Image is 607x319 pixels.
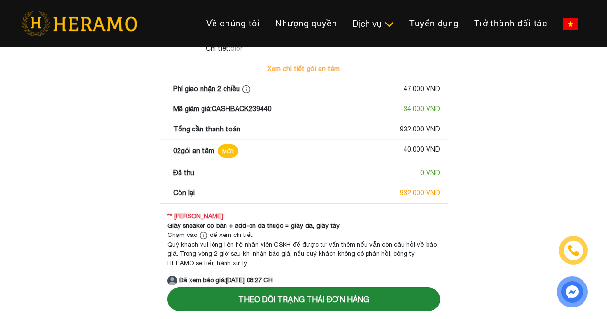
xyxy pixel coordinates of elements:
[466,13,555,34] a: Trở thành đối tác
[420,168,440,178] div: 0 VND
[242,85,250,93] img: info
[559,236,588,265] a: phone-icon
[404,84,440,94] div: 47.000 VND
[401,104,440,114] div: - 34.000 VND
[384,20,394,29] img: subToggleIcon
[167,230,440,240] div: Chạm vào để xem chi tiết.
[167,222,340,229] strong: Giày sneaker cơ bản + add-on da thuộc = giày da, giày tây
[167,213,225,220] strong: ** [PERSON_NAME]:
[200,232,207,239] img: info
[173,168,194,178] div: Đã thu
[206,45,230,52] span: Chi tiết:
[167,276,177,285] img: account
[173,144,238,158] div: 02 gói an tâm
[402,13,466,34] a: Tuyển dụng
[230,45,243,52] span: dior
[199,13,268,34] a: Về chúng tôi
[173,104,272,114] div: Mã giảm giá: CASHBACK239440
[218,144,238,158] button: Mới
[353,17,394,30] div: Dịch vụ
[563,18,578,30] img: vn-flag.png
[400,188,440,198] div: 932.000 VND
[404,144,440,158] div: 40.000 VND
[173,124,240,134] div: Tổng cần thanh toán
[566,244,580,258] img: phone-icon
[21,11,137,36] img: heramo-logo.png
[173,188,195,198] div: Còn lại
[179,276,273,284] strong: Đã xem báo giá: [DATE] 08:27 CH
[167,287,440,311] button: Theo dõi trạng thái đơn hàng
[400,124,440,134] div: 932.000 VND
[160,59,448,79] button: Xem chi tiết gói an tâm
[173,84,252,94] div: Phí giao nhận 2 chiều
[167,240,440,268] div: Quý khách vui lòng liên hệ nhân viên CSKH để được tư vấn thêm nếu vẫn còn câu hỏi về báo giá. Tro...
[268,13,345,34] a: Nhượng quyền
